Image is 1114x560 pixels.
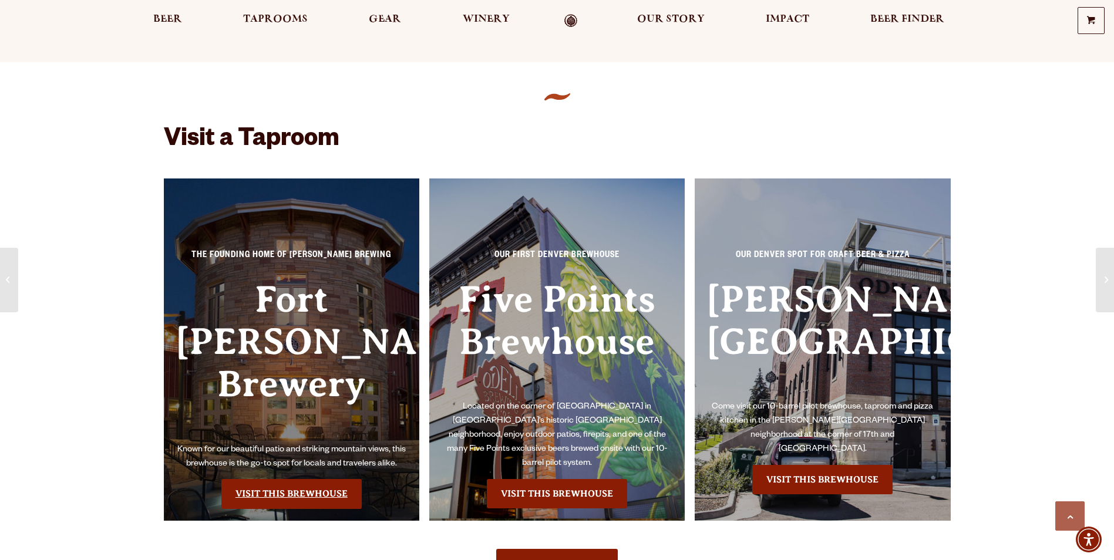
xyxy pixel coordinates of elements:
[221,479,362,508] a: Visit the Fort Collin's Brewery & Taproom
[235,14,315,28] a: Taprooms
[766,15,809,24] span: Impact
[146,14,190,28] a: Beer
[164,127,951,173] h2: Visit a Taproom
[706,249,939,270] p: Our Denver spot for craft beer & pizza
[758,14,817,28] a: Impact
[441,278,674,401] h3: Five Points Brewhouse
[361,14,409,28] a: Gear
[487,479,627,508] a: Visit the Five Points Brewhouse
[706,400,939,457] p: Come visit our 10-barrel pilot brewhouse, taproom and pizza kitchen in the [PERSON_NAME][GEOGRAPH...
[369,15,401,24] span: Gear
[441,249,674,270] p: Our First Denver Brewhouse
[706,278,939,401] h3: [PERSON_NAME][GEOGRAPHIC_DATA]
[441,400,674,471] p: Located on the corner of [GEOGRAPHIC_DATA] in [GEOGRAPHIC_DATA]’s historic [GEOGRAPHIC_DATA] neig...
[870,15,944,24] span: Beer Finder
[463,15,510,24] span: Winery
[549,14,593,28] a: Odell Home
[637,15,705,24] span: Our Story
[630,14,712,28] a: Our Story
[176,249,408,270] p: The Founding Home of [PERSON_NAME] Brewing
[243,15,308,24] span: Taprooms
[1076,527,1102,552] div: Accessibility Menu
[1055,501,1085,531] a: Scroll to top
[752,465,893,494] a: Visit the Sloan’s Lake Brewhouse
[176,278,408,443] h3: Fort [PERSON_NAME] Brewery
[176,443,408,471] p: Known for our beautiful patio and striking mountain views, this brewhouse is the go-to spot for l...
[455,14,517,28] a: Winery
[153,15,182,24] span: Beer
[863,14,952,28] a: Beer Finder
